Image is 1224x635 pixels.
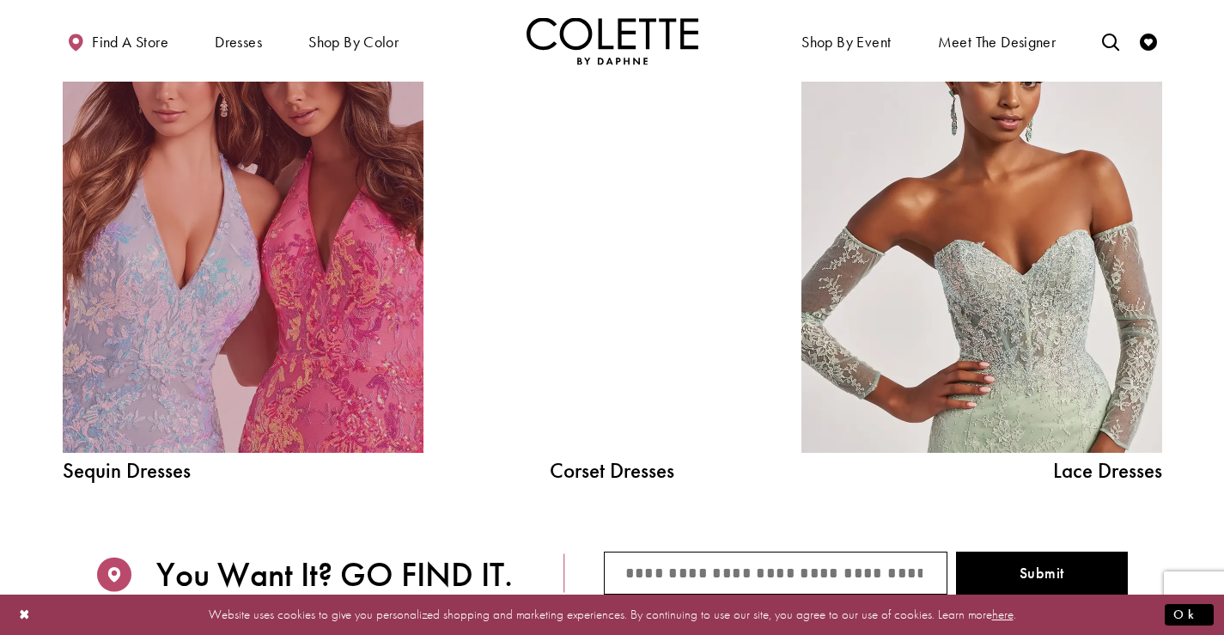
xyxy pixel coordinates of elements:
span: Lace Dresses [801,460,1162,481]
a: here [992,606,1014,623]
form: Store Finder Form [564,552,1162,595]
a: Check Wishlist [1136,17,1161,64]
p: Website uses cookies to give you personalized shopping and marketing experiences. By continuing t... [124,603,1100,626]
input: City/State/ZIP code [604,552,947,595]
span: Sequin Dresses [63,460,423,481]
a: Visit Home Page [527,17,698,64]
button: Submit [956,552,1128,595]
span: Dresses [215,34,262,51]
a: Meet the designer [934,17,1061,64]
a: Toggle search [1098,17,1124,64]
button: Submit Dialog [1165,604,1214,626]
a: Corset Dresses [484,460,741,481]
span: You Want It? GO FIND IT. [156,555,513,595]
span: Shop by color [304,17,403,64]
span: Find a store [92,34,168,51]
span: Meet the designer [938,34,1057,51]
img: Colette by Daphne [527,17,698,64]
span: Shop By Event [801,34,891,51]
span: Shop By Event [797,17,895,64]
span: Shop by color [308,34,399,51]
span: Dresses [210,17,266,64]
button: Close Dialog [10,600,40,630]
a: Find a store [63,17,173,64]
